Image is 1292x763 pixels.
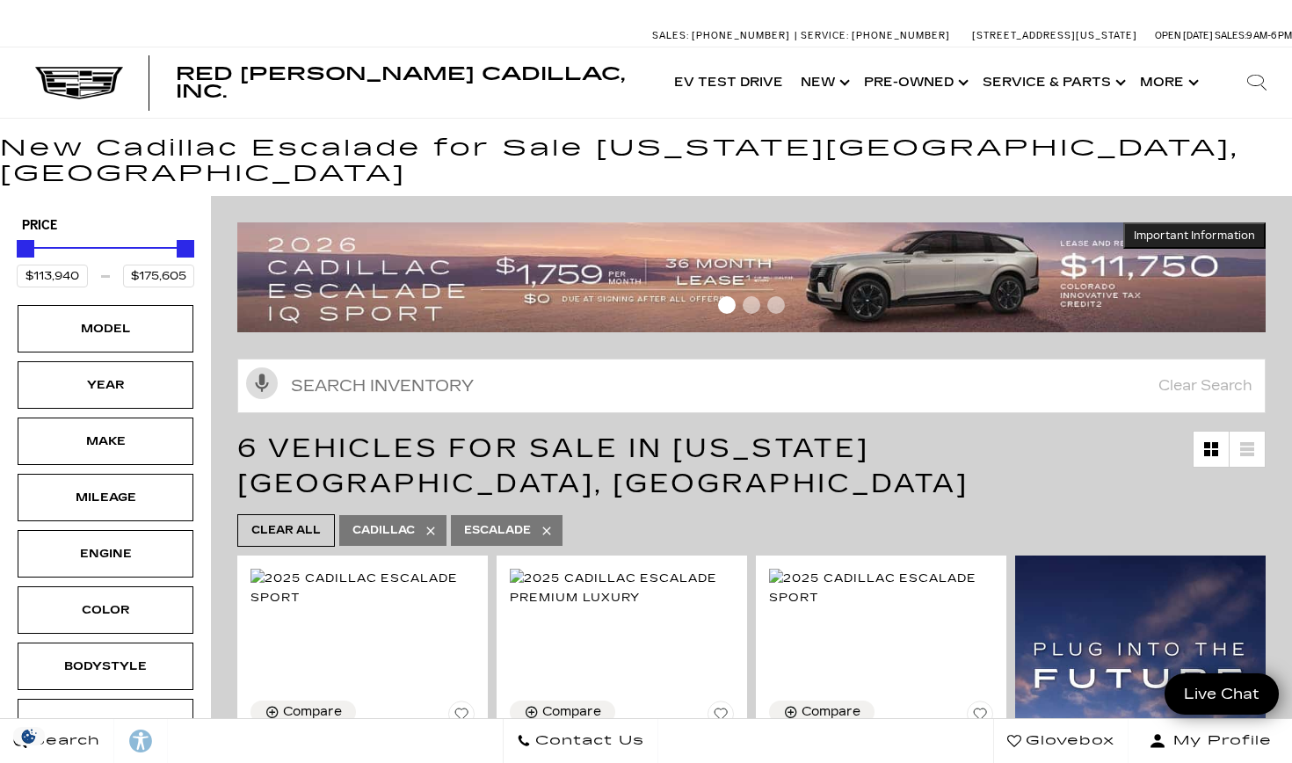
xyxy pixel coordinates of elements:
div: Price [17,234,194,287]
div: ColorColor [18,586,193,634]
span: [PHONE_NUMBER] [692,30,790,41]
img: 2025 Cadillac Escalade Premium Luxury [510,569,734,607]
a: Contact Us [503,719,658,763]
h5: Price [22,218,189,234]
div: MileageMileage [18,474,193,521]
img: 2025 Cadillac Escalade Sport [250,569,475,607]
button: Compare Vehicle [510,701,615,723]
button: Save Vehicle [967,701,993,734]
span: [PHONE_NUMBER] [852,30,950,41]
a: Service & Parts [974,47,1131,118]
img: Opt-Out Icon [9,727,49,745]
span: Contact Us [531,729,644,753]
div: ModelModel [18,305,193,352]
img: 2509-September-FOM-Escalade-IQ-Lease9 [237,222,1266,332]
span: Sales: [1215,30,1246,41]
input: Search Inventory [237,359,1266,413]
a: Pre-Owned [855,47,974,118]
button: Save Vehicle [448,701,475,734]
div: TrimTrim [18,699,193,746]
button: More [1131,47,1204,118]
span: Search [27,729,100,753]
div: Compare [542,704,601,720]
img: Cadillac Dark Logo with Cadillac White Text [35,67,123,100]
span: Service: [801,30,849,41]
button: Open user profile menu [1129,719,1292,763]
span: Go to slide 2 [743,296,760,314]
div: Engine [62,544,149,563]
div: Color [62,600,149,620]
a: Live Chat [1165,673,1279,715]
div: YearYear [18,361,193,409]
span: 6 Vehicles for Sale in [US_STATE][GEOGRAPHIC_DATA], [GEOGRAPHIC_DATA] [237,432,969,499]
section: Click to Open Cookie Consent Modal [9,727,49,745]
span: Cadillac [352,520,415,541]
a: Red [PERSON_NAME] Cadillac, Inc. [176,65,648,100]
span: Go to slide 3 [767,296,785,314]
a: Glovebox [993,719,1129,763]
span: Sales: [652,30,689,41]
span: Go to slide 1 [718,296,736,314]
span: 9 AM-6 PM [1246,30,1292,41]
div: EngineEngine [18,530,193,578]
button: Important Information [1123,222,1266,249]
button: Compare Vehicle [250,701,356,723]
input: Minimum [17,265,88,287]
div: Maximum Price [177,240,194,258]
span: Important Information [1134,229,1255,243]
div: Trim [62,713,149,732]
div: Model [62,319,149,338]
a: EV Test Drive [665,47,792,118]
div: Compare [802,704,860,720]
span: Red [PERSON_NAME] Cadillac, Inc. [176,63,625,102]
span: My Profile [1166,729,1272,753]
span: Escalade [464,520,531,541]
span: Glovebox [1021,729,1114,753]
div: Minimum Price [17,240,34,258]
a: Sales: [PHONE_NUMBER] [652,31,795,40]
div: Year [62,375,149,395]
input: Maximum [123,265,194,287]
div: Make [62,432,149,451]
div: Compare [283,704,342,720]
a: [STREET_ADDRESS][US_STATE] [972,30,1137,41]
img: 2025 Cadillac Escalade Sport [769,569,993,607]
svg: Click to toggle on voice search [246,367,278,399]
button: Save Vehicle [708,701,734,734]
span: Open [DATE] [1155,30,1213,41]
span: Clear All [251,520,321,541]
div: Mileage [62,488,149,507]
div: Bodystyle [62,657,149,676]
a: Service: [PHONE_NUMBER] [795,31,954,40]
div: BodystyleBodystyle [18,643,193,690]
a: New [792,47,855,118]
button: Compare Vehicle [769,701,875,723]
div: MakeMake [18,418,193,465]
span: Live Chat [1175,684,1268,704]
